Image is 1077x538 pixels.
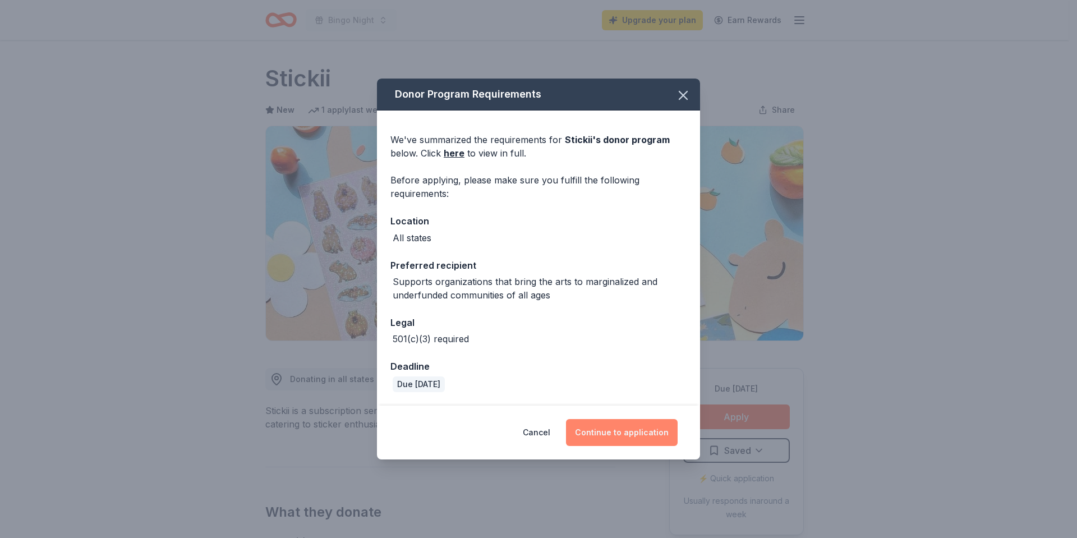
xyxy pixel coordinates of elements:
div: Supports organizations that bring the arts to marginalized and underfunded communities of all ages [393,275,687,302]
div: 501(c)(3) required [393,332,469,346]
div: Location [390,214,687,228]
div: Preferred recipient [390,258,687,273]
div: We've summarized the requirements for below. Click to view in full. [390,133,687,160]
div: Before applying, please make sure you fulfill the following requirements: [390,173,687,200]
a: here [444,146,464,160]
div: Due [DATE] [393,376,445,392]
div: All states [393,231,431,245]
div: Donor Program Requirements [377,79,700,111]
span: Stickii 's donor program [565,134,670,145]
button: Continue to application [566,419,678,446]
div: Deadline [390,359,687,374]
button: Cancel [523,419,550,446]
div: Legal [390,315,687,330]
